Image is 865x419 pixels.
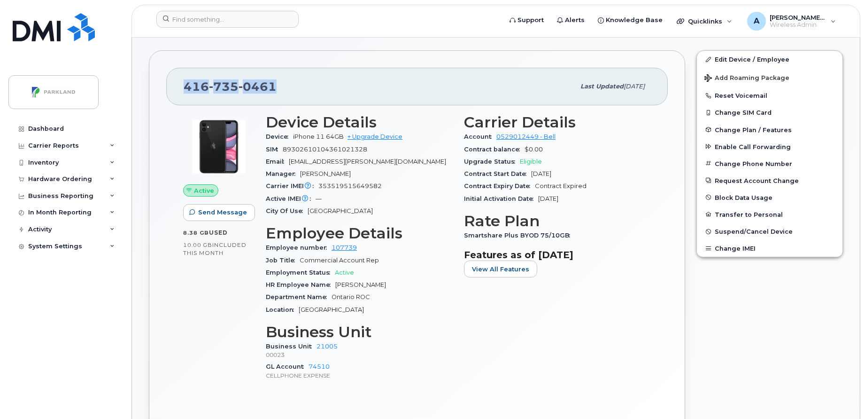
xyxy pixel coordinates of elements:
span: [EMAIL_ADDRESS][PERSON_NAME][DOMAIN_NAME] [289,158,446,165]
h3: Device Details [266,114,453,131]
button: Change SIM Card [697,104,842,121]
span: iPhone 11 64GB [293,133,344,140]
button: Send Message [183,204,255,221]
span: Account [464,133,496,140]
span: Ontario ROC [332,293,370,300]
h3: Employee Details [266,225,453,242]
span: Alerts [565,16,585,25]
button: Suspend/Cancel Device [697,223,842,240]
p: 00023 [266,351,453,359]
button: Change IMEI [697,240,842,257]
span: Business Unit [266,343,317,350]
button: Add Roaming Package [697,68,842,87]
a: Knowledge Base [591,11,669,30]
button: Enable Call Forwarding [697,138,842,155]
span: Wireless Admin [770,21,826,29]
span: Employment Status [266,269,335,276]
input: Find something... [156,11,299,28]
div: Quicklinks [670,12,739,31]
button: Reset Voicemail [697,87,842,104]
a: Edit Device / Employee [697,51,842,68]
span: [DATE] [538,195,558,202]
span: 89302610104361021328 [283,146,367,153]
span: Send Message [198,208,247,217]
h3: Rate Plan [464,213,651,229]
a: + Upgrade Device [348,133,402,140]
span: Department Name [266,293,332,300]
span: [PERSON_NAME][EMAIL_ADDRESS][PERSON_NAME][DOMAIN_NAME] [770,14,826,21]
span: Smartshare Plus BYOD 75/10GB [464,232,575,239]
span: Commercial Account Rep [300,257,379,264]
a: Support [503,11,550,30]
button: Block Data Usage [697,189,842,206]
span: GL Account [266,363,309,370]
span: Contract Expired [535,182,587,190]
span: Contract balance [464,146,525,153]
a: 0529012449 - Bell [496,133,556,140]
span: 735 [209,79,239,94]
span: Enable Call Forwarding [715,143,791,150]
button: View All Features [464,261,537,277]
h3: Business Unit [266,324,453,340]
span: Manager [266,170,300,177]
span: $0.00 [525,146,543,153]
h3: Features as of [DATE] [464,249,651,261]
span: Quicklinks [688,17,722,25]
div: Abisheik.Thiyagarajan@parkland.ca [741,12,842,31]
span: Device [266,133,293,140]
span: [PERSON_NAME] [335,281,386,288]
span: — [316,195,322,202]
span: 0461 [239,79,277,94]
span: Upgrade Status [464,158,520,165]
span: Employee number [266,244,332,251]
a: Alerts [550,11,591,30]
span: Change Plan / Features [715,126,792,133]
span: Location [266,306,299,313]
button: Change Phone Number [697,155,842,172]
button: Change Plan / Features [697,121,842,138]
span: Active [194,186,214,195]
span: used [209,229,228,236]
span: Carrier IMEI [266,182,318,190]
span: HR Employee Name [266,281,335,288]
span: 416 [184,79,277,94]
span: [DATE] [531,170,551,177]
span: [GEOGRAPHIC_DATA] [299,306,364,313]
span: SIM [266,146,283,153]
span: Eligible [520,158,542,165]
a: 74510 [309,363,330,370]
span: Add Roaming Package [704,74,789,83]
span: Active [335,269,354,276]
span: Suspend/Cancel Device [715,228,793,235]
span: 10.00 GB [183,242,212,248]
p: CELLPHONE EXPENSE [266,372,453,379]
span: Knowledge Base [606,16,663,25]
button: Transfer to Personal [697,206,842,223]
button: Request Account Change [697,172,842,189]
span: A [754,16,759,27]
img: iPhone_11.jpg [191,119,247,175]
span: Active IMEI [266,195,316,202]
span: 8.38 GB [183,229,209,236]
span: Last updated [580,83,624,90]
span: included this month [183,241,247,257]
span: [PERSON_NAME] [300,170,351,177]
span: View All Features [472,265,529,274]
span: 353519515649582 [318,182,382,190]
span: Initial Activation Date [464,195,538,202]
span: [DATE] [624,83,645,90]
span: Email [266,158,289,165]
span: Support [517,16,544,25]
a: 107739 [332,244,357,251]
span: Job Title [266,257,300,264]
h3: Carrier Details [464,114,651,131]
span: Contract Expiry Date [464,182,535,190]
a: 21005 [317,343,338,350]
span: [GEOGRAPHIC_DATA] [308,207,373,214]
span: City Of Use [266,207,308,214]
span: Contract Start Date [464,170,531,177]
